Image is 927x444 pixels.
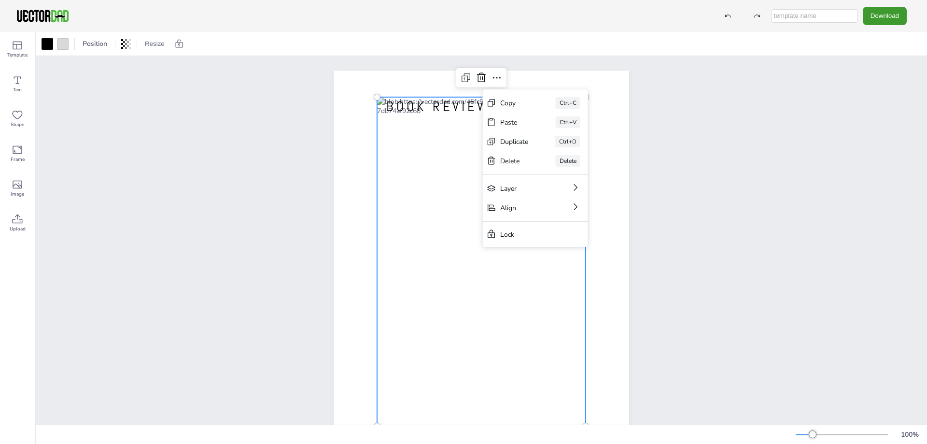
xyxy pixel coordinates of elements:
[10,225,26,233] span: Upload
[556,116,580,128] div: Ctrl+V
[500,156,529,165] div: Delete
[500,117,529,127] div: Paste
[500,203,544,212] div: Align
[15,9,70,23] img: VectorDad-1.png
[11,121,24,129] span: Shape
[500,98,529,107] div: Copy
[556,97,580,109] div: Ctrl+C
[13,86,22,94] span: Text
[500,184,544,193] div: Layer
[556,155,580,167] div: Delete
[386,98,490,115] span: BOOK REVIEW
[11,190,24,198] span: Image
[555,136,580,147] div: Ctrl+D
[81,39,109,48] span: Position
[500,137,528,146] div: Duplicate
[11,156,25,163] span: Frame
[772,9,858,23] input: template name
[898,430,921,439] div: 100 %
[500,229,557,239] div: Lock
[863,7,907,25] button: Download
[141,36,169,52] button: Resize
[7,51,28,59] span: Template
